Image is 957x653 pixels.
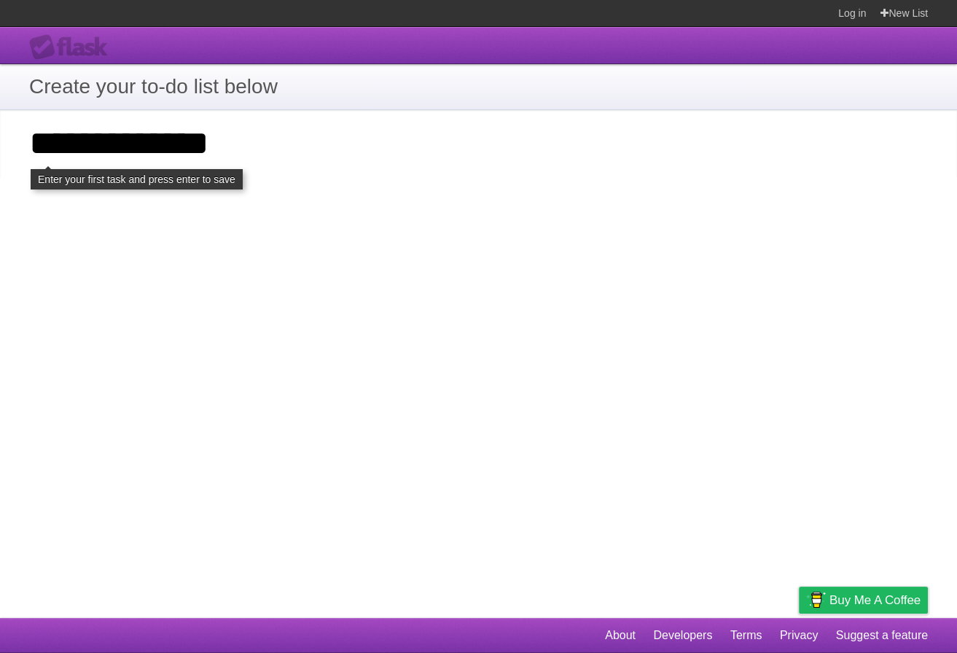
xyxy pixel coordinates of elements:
[29,34,117,60] div: Flask
[806,587,826,612] img: Buy me a coffee
[730,622,762,649] a: Terms
[29,71,928,102] h1: Create your to-do list below
[653,622,712,649] a: Developers
[780,622,818,649] a: Privacy
[605,622,636,649] a: About
[836,622,928,649] a: Suggest a feature
[799,587,928,614] a: Buy me a coffee
[829,587,921,613] span: Buy me a coffee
